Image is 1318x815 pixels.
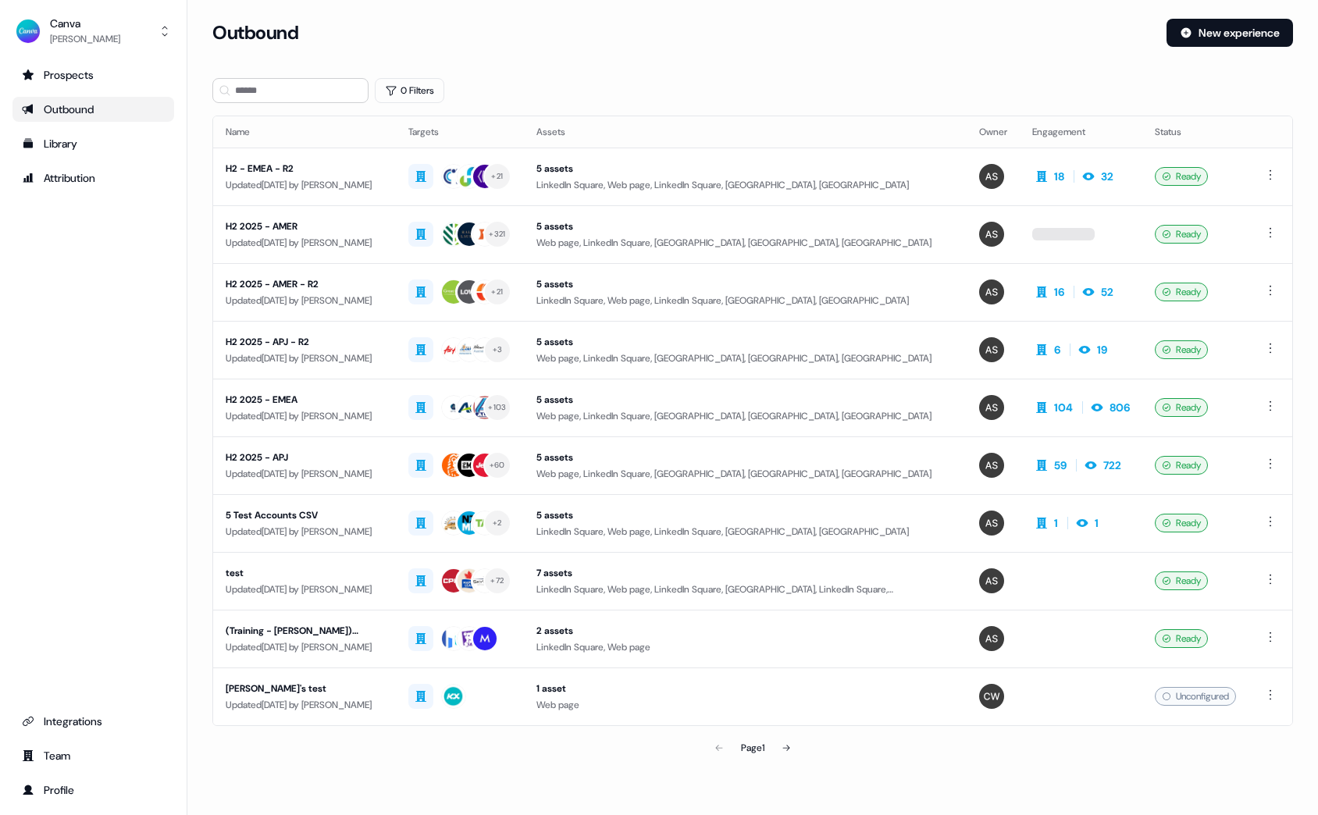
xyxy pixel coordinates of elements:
img: Anna [979,164,1004,189]
div: LinkedIn Square, Web page, LinkedIn Square, [GEOGRAPHIC_DATA], [GEOGRAPHIC_DATA] [536,177,954,193]
div: 722 [1103,457,1121,473]
th: Targets [396,116,524,148]
div: Ready [1155,456,1208,475]
div: Ready [1155,629,1208,648]
div: + 21 [491,169,503,183]
div: 59 [1054,457,1067,473]
div: LinkedIn Square, Web page, LinkedIn Square, [GEOGRAPHIC_DATA], [GEOGRAPHIC_DATA] [536,293,954,308]
div: Web page, LinkedIn Square, [GEOGRAPHIC_DATA], [GEOGRAPHIC_DATA], [GEOGRAPHIC_DATA] [536,351,954,366]
div: 806 [1110,400,1130,415]
h3: Outbound [212,21,298,44]
div: Library [22,136,165,151]
img: Anna [979,279,1004,304]
div: Ready [1155,167,1208,186]
img: Anna [979,511,1004,536]
div: Ready [1155,225,1208,244]
div: [PERSON_NAME] [50,31,120,47]
div: Updated [DATE] by [PERSON_NAME] [226,639,383,655]
div: 5 assets [536,161,954,176]
div: + 3 [493,343,503,357]
div: Page 1 [741,740,764,756]
div: (Training - [PERSON_NAME]) LinkedIn Test [226,623,383,639]
div: 5 assets [536,392,954,407]
a: Go to attribution [12,165,174,190]
th: Assets [524,116,967,148]
th: Engagement [1020,116,1142,148]
div: 19 [1097,342,1107,358]
div: Outbound [22,101,165,117]
div: Updated [DATE] by [PERSON_NAME] [226,582,383,597]
a: Go to profile [12,778,174,803]
div: 2 assets [536,623,954,639]
div: Team [22,748,165,763]
div: 1 [1054,515,1058,531]
div: + 60 [490,458,505,472]
div: H2 2025 - APJ [226,450,383,465]
div: 5 assets [536,219,954,234]
div: Unconfigured [1155,687,1236,706]
th: Status [1142,116,1249,148]
a: Go to outbound experience [12,97,174,122]
button: Canva[PERSON_NAME] [12,12,174,50]
div: [PERSON_NAME]'s test [226,681,383,696]
div: + 72 [490,574,504,588]
div: 104 [1054,400,1073,415]
div: H2 2025 - EMEA [226,392,383,407]
div: LinkedIn Square, Web page, LinkedIn Square, [GEOGRAPHIC_DATA], [GEOGRAPHIC_DATA] [536,524,954,539]
div: 5 Test Accounts CSV [226,507,383,523]
div: 7 assets [536,565,954,581]
div: 18 [1054,169,1064,184]
div: 16 [1054,284,1064,300]
div: LinkedIn Square, Web page [536,639,954,655]
div: + 21 [491,285,503,299]
div: Web page, LinkedIn Square, [GEOGRAPHIC_DATA], [GEOGRAPHIC_DATA], [GEOGRAPHIC_DATA] [536,408,954,424]
div: Attribution [22,170,165,186]
div: Canva [50,16,120,31]
div: 1 [1095,515,1099,531]
div: + 2 [493,516,502,530]
div: Prospects [22,67,165,83]
div: Ready [1155,571,1208,590]
img: Anna [979,626,1004,651]
div: Updated [DATE] by [PERSON_NAME] [226,697,383,713]
div: LinkedIn Square, Web page, LinkedIn Square, [GEOGRAPHIC_DATA], LinkedIn Square, [GEOGRAPHIC_DATA]... [536,582,954,597]
div: test [226,565,383,581]
div: Updated [DATE] by [PERSON_NAME] [226,408,383,424]
div: H2 2025 - AMER [226,219,383,234]
th: Owner [967,116,1020,148]
div: Updated [DATE] by [PERSON_NAME] [226,351,383,366]
a: Go to templates [12,131,174,156]
img: Anna [979,395,1004,420]
img: Charlie [979,684,1004,709]
div: Updated [DATE] by [PERSON_NAME] [226,235,383,251]
div: Updated [DATE] by [PERSON_NAME] [226,524,383,539]
button: New experience [1167,19,1293,47]
img: Anna [979,453,1004,478]
button: 0 Filters [375,78,444,103]
div: Updated [DATE] by [PERSON_NAME] [226,177,383,193]
div: H2 - EMEA - R2 [226,161,383,176]
a: Go to integrations [12,709,174,734]
th: Name [213,116,396,148]
img: Anna [979,222,1004,247]
div: 1 asset [536,681,954,696]
div: H2 2025 - APJ - R2 [226,334,383,350]
div: 5 assets [536,334,954,350]
img: Anna [979,337,1004,362]
div: Ready [1155,398,1208,417]
div: 5 assets [536,450,954,465]
div: 52 [1101,284,1113,300]
a: Go to prospects [12,62,174,87]
div: Integrations [22,714,165,729]
div: Profile [22,782,165,798]
div: 5 assets [536,276,954,292]
div: Web page [536,697,954,713]
div: H2 2025 - AMER - R2 [226,276,383,292]
div: Updated [DATE] by [PERSON_NAME] [226,293,383,308]
div: Ready [1155,514,1208,532]
div: Ready [1155,283,1208,301]
div: Ready [1155,340,1208,359]
div: Updated [DATE] by [PERSON_NAME] [226,466,383,482]
div: 5 assets [536,507,954,523]
div: Web page, LinkedIn Square, [GEOGRAPHIC_DATA], [GEOGRAPHIC_DATA], [GEOGRAPHIC_DATA] [536,235,954,251]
